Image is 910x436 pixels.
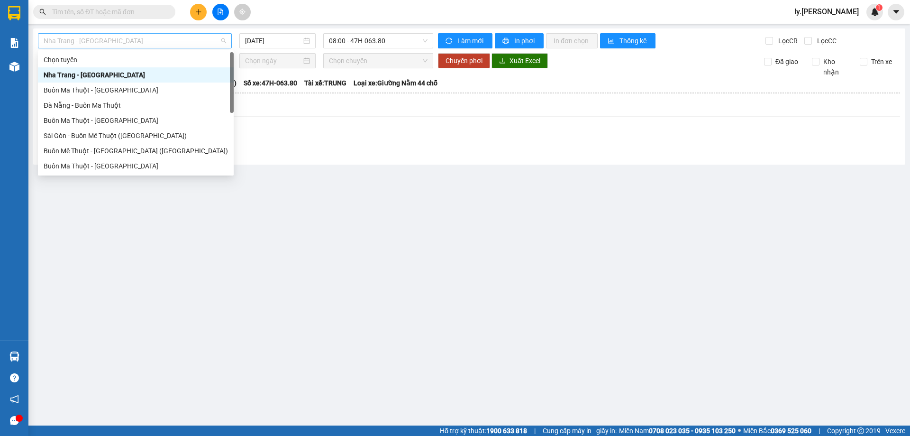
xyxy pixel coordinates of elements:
[38,83,234,98] div: Buôn Ma Thuột - Nha Trang
[329,34,428,48] span: 08:00 - 47H-063.80
[10,416,19,425] span: message
[245,56,301,66] input: Chọn ngày
[245,36,301,46] input: 15/10/2025
[234,4,251,20] button: aim
[819,56,853,77] span: Kho nhận
[819,426,820,436] span: |
[44,130,228,141] div: Sài Gòn - Buôn Mê Thuột ([GEOGRAPHIC_DATA])
[649,427,736,435] strong: 0708 023 035 - 0935 103 250
[38,98,234,113] div: Đà Nẵng - Buôn Ma Thuột
[38,113,234,128] div: Buôn Ma Thuột - Đà Nẵng
[239,9,246,15] span: aim
[619,426,736,436] span: Miền Nam
[438,33,492,48] button: syncLàm mới
[217,9,224,15] span: file-add
[543,426,617,436] span: Cung cấp máy in - giấy in:
[514,36,536,46] span: In phơi
[892,8,901,16] span: caret-down
[244,78,297,88] span: Số xe: 47H-063.80
[38,128,234,143] div: Sài Gòn - Buôn Mê Thuột (Hàng Hóa)
[195,9,202,15] span: plus
[491,53,548,68] button: downloadXuất Excel
[600,33,655,48] button: bar-chartThống kê
[44,85,228,95] div: Buôn Ma Thuột - [GEOGRAPHIC_DATA]
[38,143,234,158] div: Buôn Mê Thuột - Sài Gòn (Hàng Hóa)
[354,78,437,88] span: Loại xe: Giường Nằm 44 chỗ
[9,62,19,72] img: warehouse-icon
[738,429,741,433] span: ⚪️
[38,67,234,83] div: Nha Trang - Buôn Ma Thuột
[44,146,228,156] div: Buôn Mê Thuột - [GEOGRAPHIC_DATA] ([GEOGRAPHIC_DATA])
[9,352,19,362] img: warehouse-icon
[486,427,527,435] strong: 1900 633 818
[871,8,879,16] img: icon-new-feature
[877,4,881,11] span: 1
[876,4,883,11] sup: 1
[495,33,544,48] button: printerIn phơi
[438,53,490,68] button: Chuyển phơi
[44,115,228,126] div: Buôn Ma Thuột - [GEOGRAPHIC_DATA]
[38,158,234,174] div: Buôn Ma Thuột - Sài Gòn
[774,36,799,46] span: Lọc CR
[888,4,904,20] button: caret-down
[52,7,164,17] input: Tìm tên, số ĐT hoặc mã đơn
[44,55,228,65] div: Chọn tuyến
[813,36,838,46] span: Lọc CC
[857,427,864,434] span: copyright
[10,395,19,404] span: notification
[534,426,536,436] span: |
[44,100,228,111] div: Đà Nẵng - Buôn Ma Thuột
[771,427,811,435] strong: 0369 525 060
[44,161,228,171] div: Buôn Ma Thuột - [GEOGRAPHIC_DATA]
[212,4,229,20] button: file-add
[772,56,802,67] span: Đã giao
[190,4,207,20] button: plus
[38,52,234,67] div: Chọn tuyến
[867,56,896,67] span: Trên xe
[304,78,346,88] span: Tài xế: TRUNG
[608,37,616,45] span: bar-chart
[329,54,428,68] span: Chọn chuyến
[446,37,454,45] span: sync
[787,6,866,18] span: ly.[PERSON_NAME]
[502,37,510,45] span: printer
[546,33,598,48] button: In đơn chọn
[8,6,20,20] img: logo-vxr
[39,9,46,15] span: search
[457,36,485,46] span: Làm mới
[44,70,228,80] div: Nha Trang - [GEOGRAPHIC_DATA]
[743,426,811,436] span: Miền Bắc
[10,373,19,382] span: question-circle
[440,426,527,436] span: Hỗ trợ kỹ thuật:
[619,36,648,46] span: Thống kê
[9,38,19,48] img: solution-icon
[44,34,226,48] span: Nha Trang - Buôn Ma Thuột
